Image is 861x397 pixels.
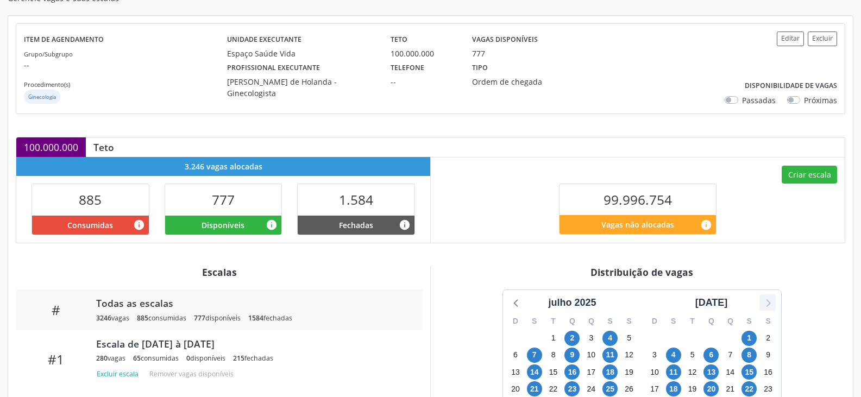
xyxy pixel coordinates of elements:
[602,348,618,363] span: sexta-feira, 11 de julho de 2025
[67,219,113,231] span: Consumidas
[508,364,523,380] span: domingo, 13 de julho de 2025
[621,331,637,346] span: sábado, 5 de julho de 2025
[740,313,759,330] div: S
[683,313,702,330] div: T
[564,348,580,363] span: quarta-feira, 9 de julho de 2025
[544,295,600,310] div: julho 2025
[472,76,579,87] div: Ordem de chegada
[602,381,618,396] span: sexta-feira, 25 de julho de 2025
[804,94,837,106] label: Próximas
[582,313,601,330] div: Q
[621,348,637,363] span: sábado, 12 de julho de 2025
[233,354,244,363] span: 215
[96,354,125,363] div: vagas
[23,302,89,318] div: #
[472,31,538,48] label: Vagas disponíveis
[186,354,190,363] span: 0
[647,381,662,396] span: domingo, 17 de agosto de 2025
[202,219,244,231] span: Disponíveis
[722,381,738,396] span: quinta-feira, 21 de agosto de 2025
[96,354,108,363] span: 280
[546,381,561,396] span: terça-feira, 22 de julho de 2025
[761,331,776,346] span: sábado, 2 de agosto de 2025
[28,93,56,100] small: Ginecologia
[438,266,845,278] div: Distribuição de vagas
[527,348,542,363] span: segunda-feira, 7 de julho de 2025
[604,191,672,209] span: 99.996.754
[722,348,738,363] span: quinta-feira, 7 de agosto de 2025
[721,313,740,330] div: Q
[564,364,580,380] span: quarta-feira, 16 de julho de 2025
[647,348,662,363] span: domingo, 3 de agosto de 2025
[620,313,639,330] div: S
[601,313,620,330] div: S
[621,381,637,396] span: sábado, 26 de julho de 2025
[194,313,241,323] div: disponíveis
[546,364,561,380] span: terça-feira, 15 de julho de 2025
[391,59,424,76] label: Telefone
[741,364,757,380] span: sexta-feira, 15 de agosto de 2025
[96,297,407,309] div: Todas as escalas
[391,76,457,87] div: --
[16,266,423,278] div: Escalas
[666,348,681,363] span: segunda-feira, 4 de agosto de 2025
[233,354,273,363] div: fechadas
[583,381,599,396] span: quinta-feira, 24 de julho de 2025
[546,331,561,346] span: terça-feira, 1 de julho de 2025
[664,313,683,330] div: S
[391,31,407,48] label: Teto
[96,313,111,323] span: 3246
[544,313,563,330] div: T
[24,50,73,58] small: Grupo/Subgrupo
[761,348,776,363] span: sábado, 9 de agosto de 2025
[16,137,86,157] div: 100.000.000
[722,364,738,380] span: quinta-feira, 14 de agosto de 2025
[399,219,411,231] i: Vagas alocadas e sem marcações associadas que tiveram sua disponibilidade fechada
[266,219,278,231] i: Vagas alocadas e sem marcações associadas
[227,31,301,48] label: Unidade executante
[703,381,719,396] span: quarta-feira, 20 de agosto de 2025
[703,348,719,363] span: quarta-feira, 6 de agosto de 2025
[24,80,70,89] small: Procedimento(s)
[16,157,430,176] div: 3.246 vagas alocadas
[583,331,599,346] span: quinta-feira, 3 de julho de 2025
[24,31,104,48] label: Item de agendamento
[339,219,373,231] span: Fechadas
[685,364,700,380] span: terça-feira, 12 de agosto de 2025
[194,313,205,323] span: 777
[564,331,580,346] span: quarta-feira, 2 de julho de 2025
[391,48,457,59] div: 100.000.000
[666,364,681,380] span: segunda-feira, 11 de agosto de 2025
[248,313,263,323] span: 1584
[564,381,580,396] span: quarta-feira, 23 de julho de 2025
[647,364,662,380] span: domingo, 10 de agosto de 2025
[506,313,525,330] div: D
[508,381,523,396] span: domingo, 20 de julho de 2025
[212,191,235,209] span: 777
[527,364,542,380] span: segunda-feira, 14 de julho de 2025
[685,381,700,396] span: terça-feira, 19 de agosto de 2025
[546,348,561,363] span: terça-feira, 8 de julho de 2025
[96,367,143,381] button: Excluir escala
[742,94,776,106] label: Passadas
[621,364,637,380] span: sábado, 19 de julho de 2025
[691,295,732,310] div: [DATE]
[24,59,227,71] p: --
[583,364,599,380] span: quinta-feira, 17 de julho de 2025
[527,381,542,396] span: segunda-feira, 21 de julho de 2025
[741,348,757,363] span: sexta-feira, 8 de agosto de 2025
[472,48,485,59] div: 777
[133,219,145,231] i: Vagas alocadas que possuem marcações associadas
[761,381,776,396] span: sábado, 23 de agosto de 2025
[227,48,375,59] div: Espaço Saúde Vida
[685,348,700,363] span: terça-feira, 5 de agosto de 2025
[741,331,757,346] span: sexta-feira, 1 de agosto de 2025
[508,348,523,363] span: domingo, 6 de julho de 2025
[472,59,488,76] label: Tipo
[602,364,618,380] span: sexta-feira, 18 de julho de 2025
[745,78,837,94] label: Disponibilidade de vagas
[339,191,373,209] span: 1.584
[741,381,757,396] span: sexta-feira, 22 de agosto de 2025
[186,354,225,363] div: disponíveis
[761,364,776,380] span: sábado, 16 de agosto de 2025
